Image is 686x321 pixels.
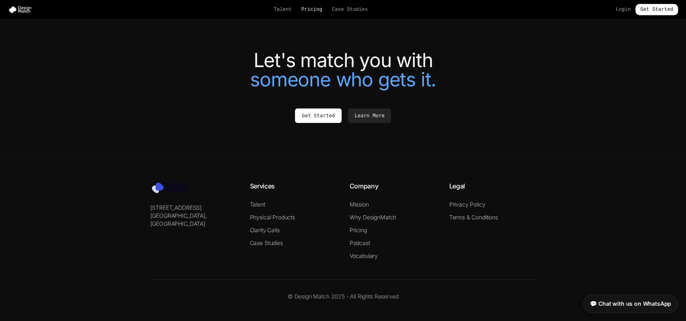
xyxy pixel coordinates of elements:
[250,201,265,208] a: Talent
[274,6,292,13] a: Talent
[118,51,568,89] h2: Let's match you with
[350,201,369,208] a: Mission
[350,181,436,191] h4: Company
[150,204,237,212] p: [STREET_ADDRESS]
[250,214,295,221] a: Physical Products
[348,108,391,123] a: Learn More
[8,6,35,14] img: Design Match
[350,227,367,233] a: Pricing
[250,227,280,233] a: Clarity Calls
[250,239,283,246] a: Case Studies
[350,214,397,221] a: Why DesignMatch
[583,294,678,313] a: 💬 Chat with us on WhatsApp
[295,108,342,123] a: Get Started
[150,181,195,194] img: Design Match
[449,214,498,221] a: Terms & Conditions
[250,67,436,91] span: someone who gets it.
[635,4,678,15] a: Get Started
[150,292,536,301] p: © Design Match 2025 - All Rights Reserved
[301,6,322,13] a: Pricing
[449,181,536,191] h4: Legal
[332,6,368,13] a: Case Studies
[449,201,485,208] a: Privacy Policy
[350,239,370,246] a: Podcast
[616,6,631,13] a: Login
[250,181,337,191] h4: Services
[150,212,237,228] p: [GEOGRAPHIC_DATA], [GEOGRAPHIC_DATA]
[350,252,378,259] a: Vocabulary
